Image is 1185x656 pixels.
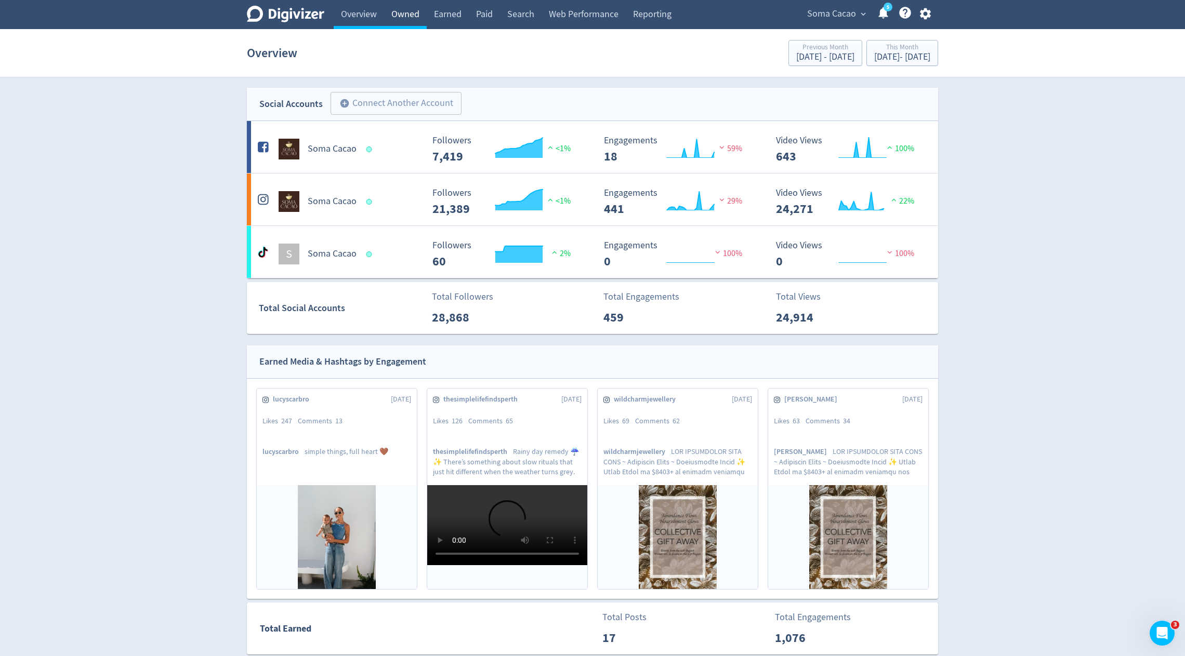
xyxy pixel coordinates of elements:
[771,188,927,216] svg: Video Views 24,271
[545,196,571,206] span: <1%
[622,416,629,425] span: 69
[885,143,914,154] span: 100%
[775,628,835,647] p: 1,076
[433,447,513,457] span: thesimplelifefindsperth
[603,290,679,304] p: Total Engagements
[561,394,582,405] span: [DATE]
[843,416,850,425] span: 34
[545,143,571,154] span: <1%
[774,447,833,457] span: [PERSON_NAME]
[427,188,583,216] svg: Followers ---
[545,143,556,151] img: positive-performance.svg
[262,447,305,457] span: lucyscarbro
[603,308,663,327] p: 459
[713,248,723,256] img: negative-performance.svg
[788,40,862,66] button: Previous Month[DATE] - [DATE]
[902,394,923,405] span: [DATE]
[443,394,523,405] span: thesimplelifefindsperth
[279,139,299,159] img: Soma Cacao undefined
[259,301,425,316] div: Total Social Accounts
[247,121,938,173] a: Soma Cacao undefinedSoma Cacao Followers --- Followers 7,419 <1% Engagements 18 Engagements 18 59...
[602,628,662,647] p: 17
[247,173,938,225] a: Soma Cacao undefinedSoma Cacao Followers --- Followers 21,389 <1% Engagements 441 Engagements 441...
[259,97,323,112] div: Social Accounts
[806,416,856,426] div: Comments
[281,416,292,425] span: 247
[259,354,426,369] div: Earned Media & Hashtags by Engagement
[432,308,492,327] p: 28,868
[549,248,571,259] span: 2%
[885,248,914,259] span: 100%
[433,416,468,426] div: Likes
[866,40,938,66] button: This Month[DATE]- [DATE]
[885,248,895,256] img: negative-performance.svg
[732,394,752,405] span: [DATE]
[339,98,350,109] span: add_circle
[884,3,892,11] a: 5
[717,143,742,154] span: 59%
[366,146,375,152] span: Data last synced: 21 Aug 2025, 1:02am (AEST)
[298,416,348,426] div: Comments
[793,416,800,425] span: 63
[331,92,462,115] button: Connect Another Account
[717,196,742,206] span: 29%
[366,251,375,257] span: Data last synced: 21 Aug 2025, 4:01am (AEST)
[796,44,854,52] div: Previous Month
[279,191,299,212] img: Soma Cacao undefined
[308,143,357,155] h5: Soma Cacao
[776,290,836,304] p: Total Views
[771,240,927,268] svg: Video Views 0
[713,248,742,259] span: 100%
[889,196,914,206] span: 22%
[599,136,755,163] svg: Engagements 18
[262,447,388,476] p: simple things, full heart 🤎
[1150,621,1175,646] iframe: Intercom live chat
[771,136,927,163] svg: Video Views 643
[717,143,727,151] img: negative-performance.svg
[874,44,930,52] div: This Month
[775,610,851,624] p: Total Engagements
[247,226,938,278] a: SSoma Cacao Followers --- Followers 60 2% Engagements 0 Engagements 0 100% Video Views 0 Video Vi...
[427,389,587,589] a: thesimplelifefindsperth[DATE]Likes126Comments65thesimplelifefindsperthRainy day remedy ☔️✨ There’...
[603,447,671,457] span: wildcharmjewellery
[717,196,727,204] img: negative-performance.svg
[673,416,680,425] span: 62
[308,248,357,260] h5: Soma Cacao
[774,447,923,476] p: LOR IPSUMDOLOR SITA CONS ~ Adipiscin Elits ~ Doeiusmodte Incid ✨ Utlab Etdol ma $8403+ al enimadm...
[247,621,592,636] div: Total Earned
[506,416,513,425] span: 65
[784,394,843,405] span: [PERSON_NAME]
[257,389,417,589] a: lucyscarbro[DATE]Likes247Comments13lucyscarbrosimple things, full heart 🤎
[602,610,662,624] p: Total Posts
[452,416,463,425] span: 126
[599,188,755,216] svg: Engagements 441
[859,9,868,19] span: expand_more
[545,196,556,204] img: positive-performance.svg
[323,93,462,115] a: Connect Another Account
[391,394,411,405] span: [DATE]
[635,416,686,426] div: Comments
[807,6,856,22] span: Soma Cacao
[598,389,758,589] a: wildcharmjewellery[DATE]Likes69Comments62wildcharmjewelleryLOR IPSUMDOLOR SITA CONS ~ Adipiscin E...
[262,416,298,426] div: Likes
[247,36,297,70] h1: Overview
[599,240,755,268] svg: Engagements 0
[768,389,928,589] a: [PERSON_NAME][DATE]Likes63Comments34[PERSON_NAME]LOR IPSUMDOLOR SITA CONS ~ Adipiscin Elits ~ Doe...
[603,447,752,476] p: LOR IPSUMDOLOR SITA CONS ~ Adipiscin Elits ~ Doeiusmodte Incid ✨ Utlab Etdol ma $8403+ al enimadm...
[549,248,560,256] img: positive-performance.svg
[774,416,806,426] div: Likes
[887,4,889,11] text: 5
[804,6,868,22] button: Soma Cacao
[427,240,583,268] svg: Followers ---
[889,196,899,204] img: positive-performance.svg
[273,394,315,405] span: lucyscarbro
[308,195,357,208] h5: Soma Cacao
[427,136,583,163] svg: Followers ---
[776,308,836,327] p: 24,914
[335,416,343,425] span: 13
[603,416,635,426] div: Likes
[366,199,375,205] span: Data last synced: 21 Aug 2025, 1:02am (AEST)
[885,143,895,151] img: positive-performance.svg
[433,447,582,476] p: Rainy day remedy ☔️✨ There’s something about slow rituals that just hit different when the weathe...
[796,52,854,62] div: [DATE] - [DATE]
